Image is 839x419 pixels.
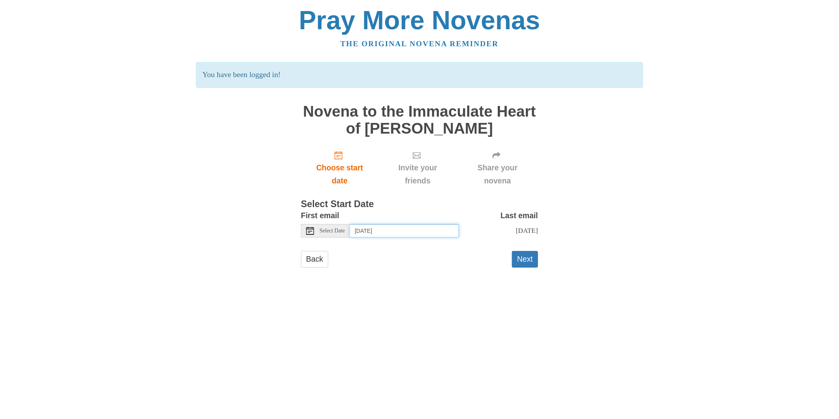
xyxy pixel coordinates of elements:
[309,161,371,187] span: Choose start date
[320,228,345,234] span: Select Date
[378,145,457,192] div: Click "Next" to confirm your start date first.
[340,40,499,48] a: The original novena reminder
[196,62,643,88] p: You have been logged in!
[465,161,530,187] span: Share your novena
[457,145,538,192] div: Click "Next" to confirm your start date first.
[301,103,538,137] h1: Novena to the Immaculate Heart of [PERSON_NAME]
[301,251,328,267] a: Back
[512,251,538,267] button: Next
[301,145,378,192] a: Choose start date
[516,226,538,234] span: [DATE]
[386,161,449,187] span: Invite your friends
[299,6,540,35] a: Pray More Novenas
[301,209,339,222] label: First email
[301,199,538,209] h3: Select Start Date
[500,209,538,222] label: Last email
